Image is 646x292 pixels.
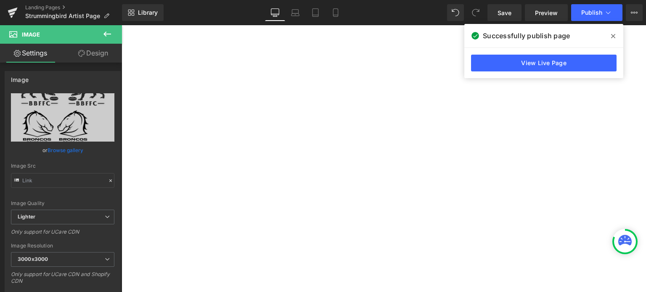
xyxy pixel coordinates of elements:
[11,71,29,83] div: Image
[535,8,558,17] span: Preview
[285,4,305,21] a: Laptop
[498,8,511,17] span: Save
[626,4,643,21] button: More
[11,146,114,155] div: or
[467,4,484,21] button: Redo
[447,4,464,21] button: Undo
[18,213,35,220] b: Lighter
[138,9,158,16] span: Library
[11,163,114,169] div: Image Src
[483,31,570,41] span: Successfully publish page
[471,55,617,71] a: View Live Page
[25,4,122,11] a: Landing Pages
[11,271,114,290] div: Only support for UCare CDN and Shopify CDN
[525,4,568,21] a: Preview
[305,4,326,21] a: Tablet
[571,4,622,21] button: Publish
[11,229,114,241] div: Only support for UCare CDN
[122,4,164,21] a: New Library
[25,13,100,19] span: Strummingbird Artist Page
[48,143,83,158] a: Browse gallery
[326,4,346,21] a: Mobile
[265,4,285,21] a: Desktop
[11,200,114,206] div: Image Quality
[581,9,602,16] span: Publish
[22,31,40,38] span: Image
[18,256,48,262] b: 3000x3000
[63,44,124,63] a: Design
[11,243,114,249] div: Image Resolution
[11,173,114,188] input: Link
